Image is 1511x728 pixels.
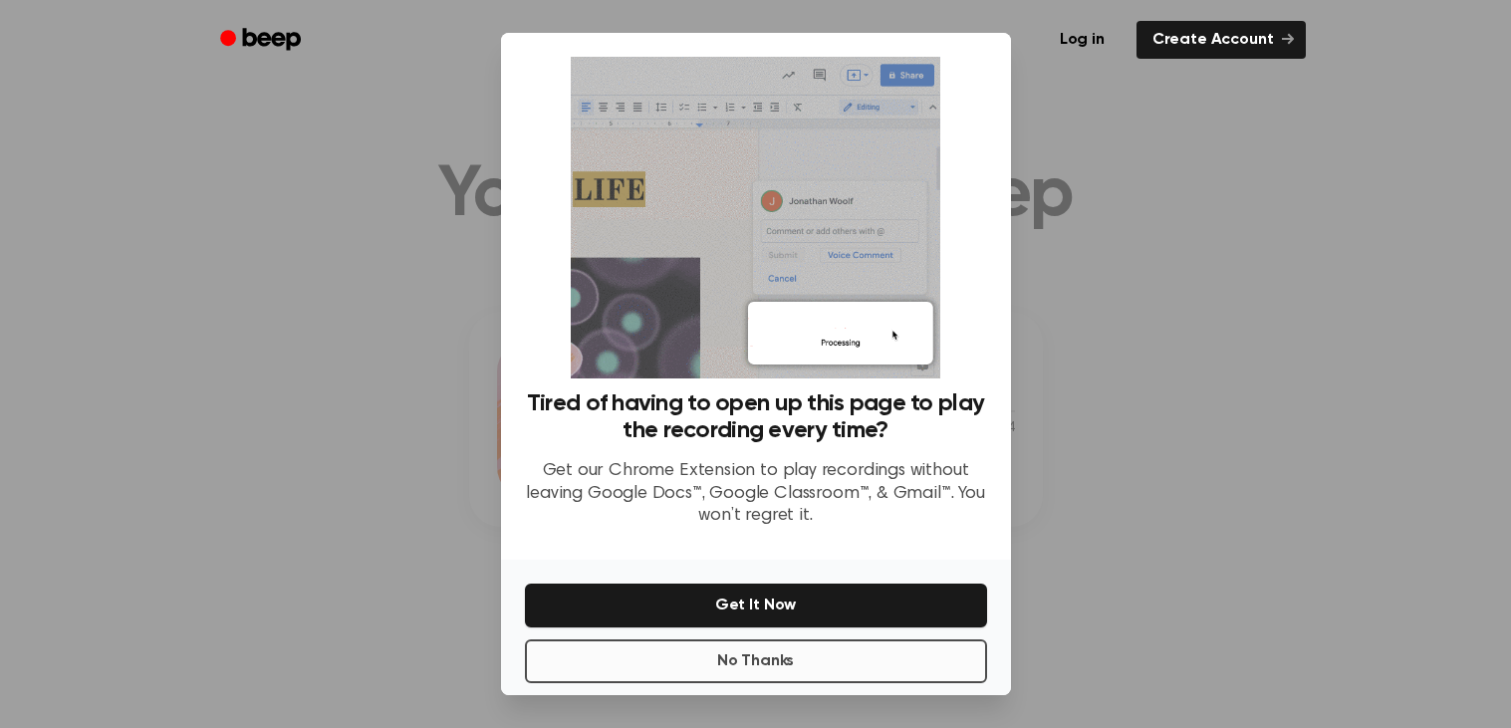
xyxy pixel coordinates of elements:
[1136,21,1306,59] a: Create Account
[525,584,987,627] button: Get It Now
[525,460,987,528] p: Get our Chrome Extension to play recordings without leaving Google Docs™, Google Classroom™, & Gm...
[525,390,987,444] h3: Tired of having to open up this page to play the recording every time?
[525,639,987,683] button: No Thanks
[571,57,940,378] img: Beep extension in action
[1040,17,1125,63] a: Log in
[206,21,319,60] a: Beep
